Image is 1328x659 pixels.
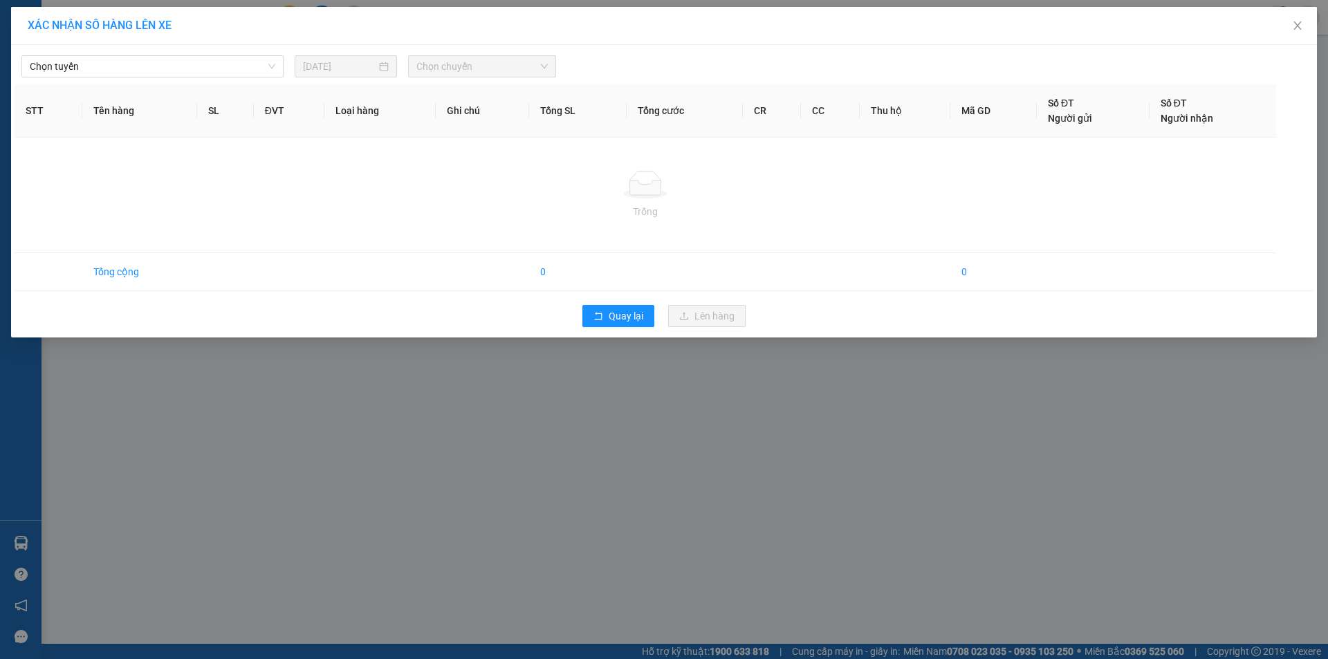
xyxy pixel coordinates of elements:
td: 0 [950,253,1037,291]
td: 0 [529,253,627,291]
input: 14/08/2025 [303,59,376,74]
th: STT [15,84,82,138]
span: Người nhận [1161,113,1213,124]
button: Close [1278,7,1317,46]
th: Tổng cước [627,84,743,138]
th: ĐVT [254,84,324,138]
span: Người gửi [1048,113,1092,124]
th: CR [743,84,802,138]
td: Tổng cộng [82,253,197,291]
th: Loại hàng [324,84,436,138]
span: XÁC NHẬN SỐ HÀNG LÊN XE [28,19,172,32]
span: Chọn tuyến [30,56,275,77]
th: CC [801,84,860,138]
th: Tổng SL [529,84,627,138]
th: Tên hàng [82,84,197,138]
span: rollback [593,311,603,322]
button: rollbackQuay lại [582,305,654,327]
span: Số ĐT [1048,98,1074,109]
div: Trống [26,204,1265,219]
th: Mã GD [950,84,1037,138]
th: Thu hộ [860,84,950,138]
button: uploadLên hàng [668,305,746,327]
span: close [1292,20,1303,31]
span: Quay lại [609,308,643,324]
span: Chọn chuyến [416,56,548,77]
span: Số ĐT [1161,98,1187,109]
th: SL [197,84,253,138]
th: Ghi chú [436,84,530,138]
